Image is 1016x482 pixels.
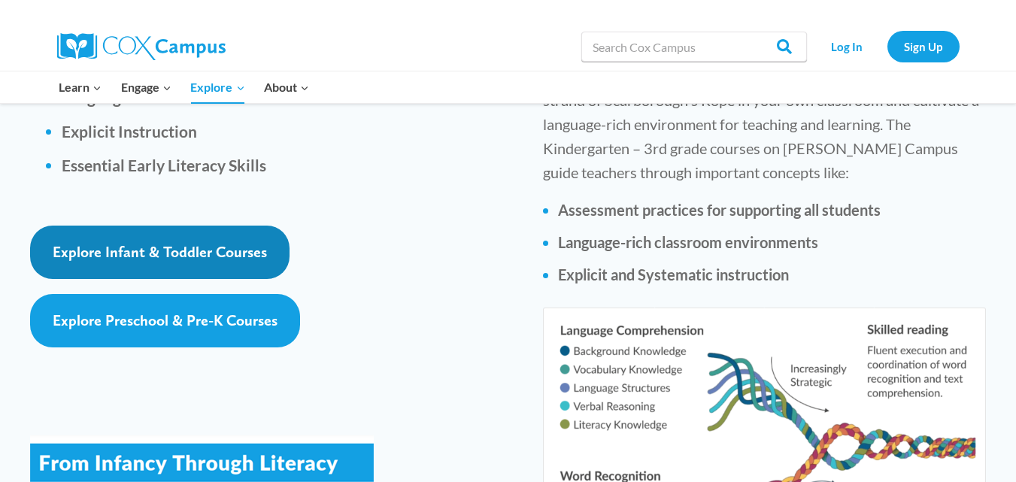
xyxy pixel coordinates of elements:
nav: Secondary Navigation [814,31,960,62]
img: Cox Campus [57,33,226,60]
strong: Assessment practices for supporting all students [558,201,881,219]
button: Child menu of Engage [111,71,181,103]
a: Explore Infant & Toddler Courses [30,226,290,279]
input: Search Cox Campus [581,32,807,62]
nav: Primary Navigation [50,71,319,103]
span: Explore Infant & Toddler Courses [53,243,267,261]
button: Child menu of Learn [50,71,112,103]
strong: Language-rich classroom environments [558,233,818,251]
button: Child menu of Explore [181,71,255,103]
a: Sign Up [887,31,960,62]
a: Log In [814,31,880,62]
strong: Explicit and Systematic instruction [558,265,789,283]
p: By maximizing every interaction with students, you'll develop each strand of Scarborough's Rope i... [543,64,986,184]
span: Explore Preschool & Pre-K Courses [53,311,278,329]
b: Explicit Instruction [62,122,197,141]
button: Child menu of About [254,71,319,103]
a: Explore Preschool & Pre-K Courses [30,294,300,347]
b: Language -Rich Environments [62,88,272,107]
b: Essential Early Literacy Skills [62,156,266,174]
